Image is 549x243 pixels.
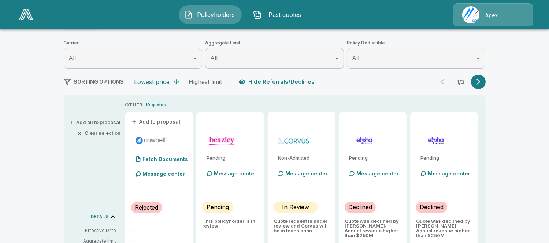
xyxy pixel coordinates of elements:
[253,10,262,19] img: Past quotes Icon
[345,219,401,238] p: Quote was declined by [PERSON_NAME]: Annual revenue higher than $250M
[416,219,472,238] p: Quote was declined by [PERSON_NAME]: Annual revenue higher than $250M
[152,102,166,108] p: quotes
[64,39,203,47] span: Carrier
[265,10,305,19] span: Past quotes
[202,219,258,228] p: This policyholder is in review
[428,170,470,177] p: Message center
[485,12,498,19] p: Apex
[134,135,168,146] img: cowbellp250
[19,9,33,20] img: AA Logo
[347,39,486,47] span: Policy Deductible
[79,131,121,135] button: ×Clear selection
[237,75,318,89] button: Hide Referrals/Declines
[135,203,158,212] p: Rejected
[462,6,479,23] img: Agency Icon
[278,156,330,160] p: Non-Admitted
[205,135,239,146] img: beazleycyber
[420,156,472,160] p: Pending
[453,79,468,85] p: 1 / 2
[274,219,330,233] p: Quote request is under review and Corvus will be in touch soon.
[248,5,311,24] button: Past quotes IconPast quotes
[207,203,229,211] p: Pending
[143,170,185,178] p: Message center
[196,10,236,19] span: Policyholders
[356,170,399,177] p: Message center
[131,228,187,233] p: --
[453,3,533,26] a: Agency IconApex
[179,5,242,24] button: Policyholders IconPolicyholders
[78,131,82,135] span: ×
[184,10,193,19] img: Policyholders Icon
[352,54,359,62] span: All
[70,227,116,234] p: Effective Date
[420,203,444,211] p: Declined
[207,156,258,160] p: Pending
[125,101,143,109] p: OTHER
[419,135,453,146] img: elphacyberstandard
[134,78,170,86] div: Lowest price
[132,119,137,124] span: +
[348,203,372,211] p: Declined
[349,156,401,160] p: Pending
[210,54,218,62] span: All
[146,102,151,108] p: 10
[285,170,328,177] p: Message center
[74,79,126,85] span: SORTING OPTIONS:
[214,170,256,177] p: Message center
[282,203,309,211] p: In Review
[205,39,344,47] span: Aggregate Limit
[348,135,382,146] img: elphacyberenhanced
[277,135,311,146] img: corvuscybersurplus
[71,120,121,125] button: +Add all to proposal
[91,215,109,219] p: DETAILS
[69,54,76,62] span: All
[131,118,182,126] button: +Add to proposal
[69,120,74,125] span: +
[189,78,222,86] div: Highest limit
[143,157,188,162] p: Fetch Documents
